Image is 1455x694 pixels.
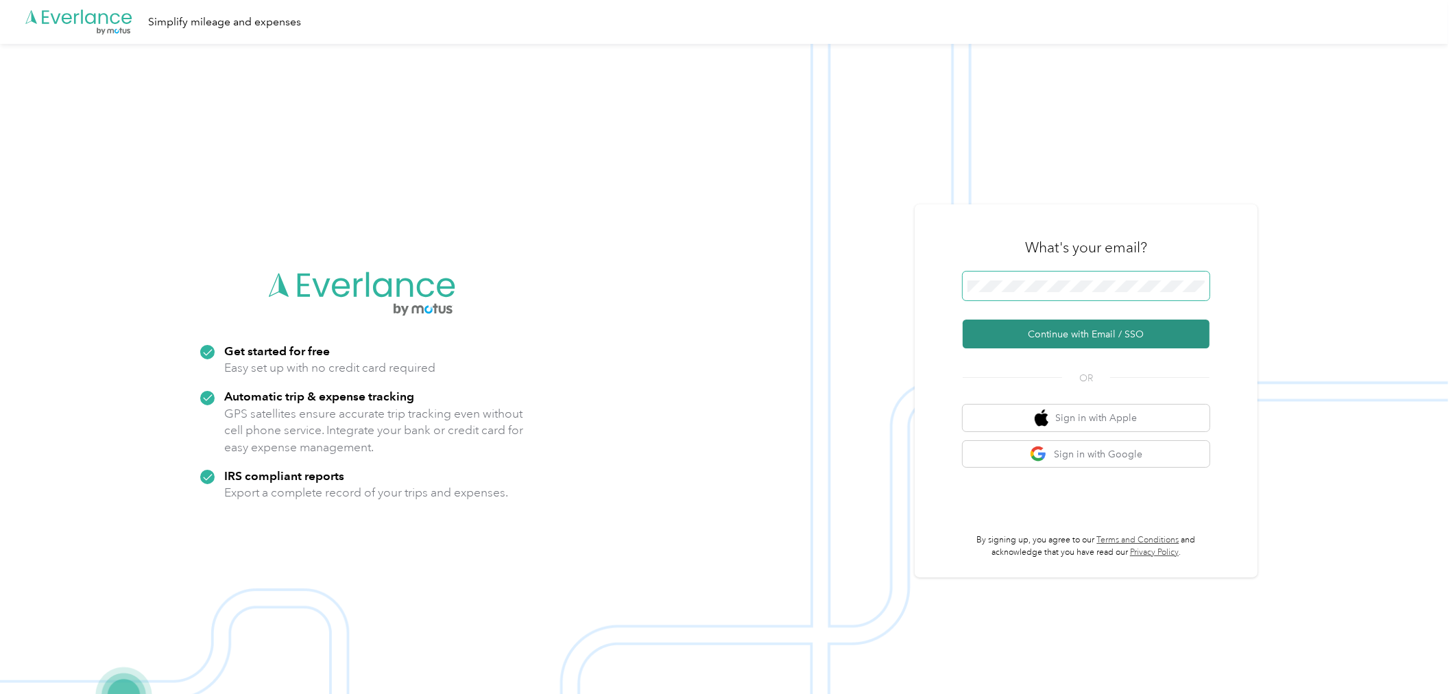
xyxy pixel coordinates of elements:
[224,405,524,456] p: GPS satellites ensure accurate trip tracking even without cell phone service. Integrate your bank...
[1097,535,1179,545] a: Terms and Conditions
[1130,547,1179,558] a: Privacy Policy
[1035,409,1048,427] img: apple logo
[1025,238,1147,257] h3: What's your email?
[963,441,1210,468] button: google logoSign in with Google
[1030,446,1047,463] img: google logo
[148,14,301,31] div: Simplify mileage and expenses
[963,320,1210,348] button: Continue with Email / SSO
[224,484,508,501] p: Export a complete record of your trips and expenses.
[224,359,435,376] p: Easy set up with no credit card required
[963,405,1210,431] button: apple logoSign in with Apple
[224,389,414,403] strong: Automatic trip & expense tracking
[224,468,344,483] strong: IRS compliant reports
[1062,371,1110,385] span: OR
[224,344,330,358] strong: Get started for free
[963,534,1210,558] p: By signing up, you agree to our and acknowledge that you have read our .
